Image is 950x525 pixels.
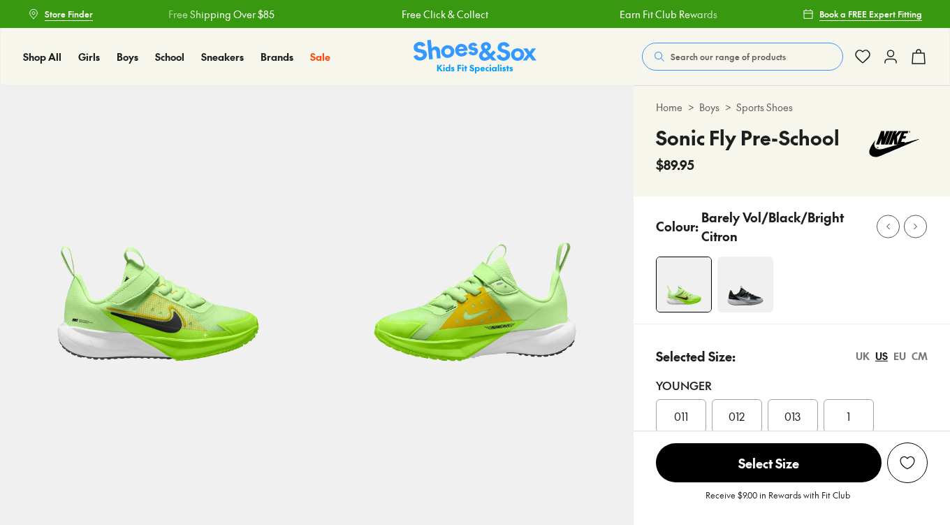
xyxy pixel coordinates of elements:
[699,100,719,115] a: Boys
[656,443,882,482] span: Select Size
[310,50,330,64] a: Sale
[642,43,843,71] button: Search our range of products
[893,349,906,364] div: EU
[847,408,850,424] span: 1
[657,257,711,312] img: 4-552118_1
[414,40,536,74] a: Shoes & Sox
[168,7,274,22] a: Free Shipping Over $85
[656,347,736,366] p: Selected Size:
[201,50,244,64] a: Sneakers
[619,7,717,22] a: Earn Fit Club Rewards
[261,50,293,64] a: Brands
[706,489,850,514] p: Receive $9.00 in Rewards with Fit Club
[674,408,688,424] span: 011
[784,408,801,424] span: 013
[401,7,488,22] a: Free Click & Collect
[45,8,93,20] span: Store Finder
[316,85,633,402] img: 5-552119_1
[78,50,100,64] a: Girls
[656,100,928,115] div: > >
[912,349,928,364] div: CM
[656,155,694,174] span: $89.95
[729,408,745,424] span: 012
[717,257,773,312] img: 4-552122_1
[155,50,184,64] a: School
[656,100,682,115] a: Home
[887,443,928,483] button: Add to Wishlist
[23,50,61,64] a: Shop All
[803,1,922,27] a: Book a FREE Expert Fitting
[671,50,786,63] span: Search our range of products
[819,8,922,20] span: Book a FREE Expert Fitting
[656,443,882,483] button: Select Size
[414,40,536,74] img: SNS_Logo_Responsive.svg
[701,208,866,245] p: Barely Vol/Black/Bright Citron
[656,217,699,236] p: Colour:
[656,123,840,152] h4: Sonic Fly Pre-School
[117,50,138,64] a: Boys
[656,377,928,394] div: Younger
[28,1,93,27] a: Store Finder
[861,123,928,165] img: Vendor logo
[856,349,870,364] div: UK
[875,349,888,364] div: US
[736,100,793,115] a: Sports Shoes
